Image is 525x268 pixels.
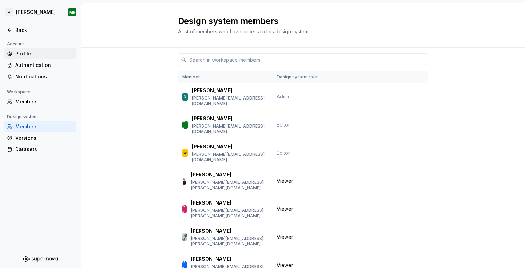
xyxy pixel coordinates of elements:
p: [PERSON_NAME][EMAIL_ADDRESS][DOMAIN_NAME] [192,95,268,106]
a: Datasets [4,144,76,155]
span: A list of members who have access to this design system. [178,28,309,34]
p: [PERSON_NAME] [192,115,232,122]
img: Daniel G [182,233,187,241]
div: Notifications [15,73,74,80]
span: Editor [277,121,290,128]
p: [PERSON_NAME] [191,199,231,206]
div: Design system [4,113,41,121]
a: Profile [4,48,76,59]
p: [PERSON_NAME][EMAIL_ADDRESS][PERSON_NAME][DOMAIN_NAME] [191,180,268,191]
a: Notifications [4,71,76,82]
div: W [5,8,13,16]
div: Design system role [277,74,325,80]
span: Viewer [277,178,293,184]
span: Editor [277,149,290,156]
th: Member [178,71,273,83]
span: Viewer [277,234,293,241]
div: AS [182,202,187,216]
input: Search in workspace members... [186,53,428,66]
a: Members [4,121,76,132]
p: [PERSON_NAME][EMAIL_ADDRESS][DOMAIN_NAME] [192,123,268,135]
div: Workspace [4,88,33,96]
p: [PERSON_NAME][EMAIL_ADDRESS][PERSON_NAME][DOMAIN_NAME] [191,208,268,219]
div: W [183,149,187,156]
p: [PERSON_NAME][EMAIL_ADDRESS][DOMAIN_NAME] [192,152,268,163]
h2: Design system members [178,16,420,27]
p: [PERSON_NAME] [191,256,231,262]
div: Authentication [15,62,74,69]
p: [PERSON_NAME][EMAIL_ADDRESS][PERSON_NAME][DOMAIN_NAME] [191,236,268,247]
div: Account [4,40,27,48]
button: W[PERSON_NAME]MR [1,5,79,20]
div: MR [69,9,75,15]
a: Back [4,25,76,36]
div: MR [182,118,188,132]
p: [PERSON_NAME] [191,171,231,178]
img: Adam [182,177,187,185]
p: [PERSON_NAME] [192,143,232,150]
a: Authentication [4,60,76,71]
div: Members [15,123,74,130]
p: [PERSON_NAME] [191,227,231,234]
p: [PERSON_NAME] [192,87,232,94]
a: Members [4,96,76,107]
span: Admin [277,93,291,100]
span: Viewer [277,206,293,213]
div: Members [15,98,74,105]
a: Versions [4,132,76,144]
svg: Supernova Logo [23,256,58,262]
div: Back [15,27,74,34]
div: Profile [15,50,74,57]
div: Datasets [15,146,74,153]
div: N [184,93,186,100]
div: [PERSON_NAME] [16,9,56,16]
div: Versions [15,135,74,141]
